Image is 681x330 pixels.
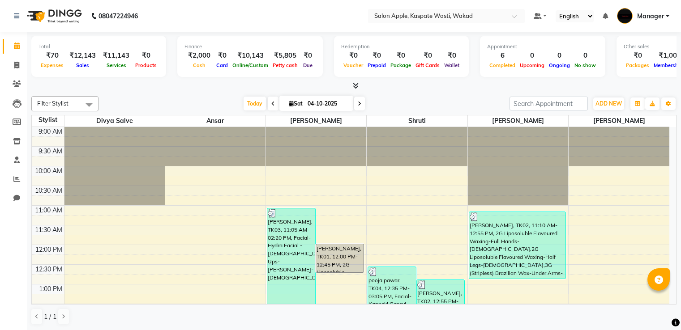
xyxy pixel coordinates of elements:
div: ₹0 [133,51,159,61]
div: 9:00 AM [37,127,64,136]
span: Divya salve [64,115,165,127]
span: Packages [624,62,651,68]
div: ₹0 [300,51,316,61]
span: [PERSON_NAME] [468,115,568,127]
div: 1:30 PM [37,304,64,313]
span: Prepaid [365,62,388,68]
div: 10:30 AM [33,186,64,195]
span: [PERSON_NAME] [569,115,669,127]
div: 11:00 AM [33,206,64,215]
div: [PERSON_NAME], TK02, 12:55 PM-01:40 PM, 3G (Stripless) Brazilian Wax-Side Locks-[DEMOGRAPHIC_DATA... [417,280,464,308]
span: Shruti [367,115,467,127]
div: ₹0 [442,51,462,61]
span: Today [244,97,266,110]
div: 1:00 PM [37,284,64,294]
span: Completed [487,62,518,68]
span: Sales [74,62,91,68]
span: Ongoing [547,62,572,68]
div: ₹12,143 [66,51,99,61]
div: ₹2,000 [184,51,214,61]
div: 0 [547,51,572,61]
span: [PERSON_NAME] [266,115,366,127]
div: ₹70 [39,51,66,61]
div: 6 [487,51,518,61]
span: Wallet [442,62,462,68]
div: Redemption [341,43,462,51]
input: 2025-10-04 [305,97,350,110]
span: Cash [191,62,208,68]
span: Petty cash [270,62,300,68]
div: 12:00 PM [34,245,64,254]
div: [PERSON_NAME], TK01, 12:00 PM-12:45 PM, 2G Liposoluble Flavoured Waxing-Full Hands-[DEMOGRAPHIC_D... [316,244,364,272]
span: Services [104,62,128,68]
span: 1 / 1 [44,312,56,322]
b: 08047224946 [99,4,138,29]
div: 9:30 AM [37,147,64,156]
span: Manager [637,12,664,21]
span: Card [214,62,230,68]
span: Sat [287,100,305,107]
span: ADD NEW [595,100,622,107]
div: ₹10,143 [230,51,270,61]
button: ADD NEW [593,97,624,110]
div: 12:30 PM [34,265,64,274]
div: Stylist [32,115,64,125]
div: 0 [518,51,547,61]
div: ₹5,805 [270,51,300,61]
div: ₹0 [624,51,651,61]
span: Upcoming [518,62,547,68]
span: Ansar [165,115,266,127]
div: Appointment [487,43,598,51]
div: 0 [572,51,598,61]
span: Gift Cards [413,62,442,68]
div: 10:00 AM [33,166,64,176]
div: [PERSON_NAME], TK02, 11:10 AM-12:55 PM, 2G Liposoluble Flavoured Waxing-Full Hands-[DEMOGRAPHIC_D... [469,212,565,279]
span: Due [301,62,315,68]
div: ₹0 [214,51,230,61]
div: ₹0 [413,51,442,61]
div: Total [39,43,159,51]
span: Voucher [341,62,365,68]
div: ₹0 [388,51,413,61]
iframe: chat widget [643,294,672,321]
span: Filter Stylist [37,100,69,107]
div: ₹11,143 [99,51,133,61]
span: Expenses [39,62,66,68]
span: No show [572,62,598,68]
img: Manager [617,8,633,24]
div: ₹0 [365,51,388,61]
div: 11:30 AM [33,225,64,235]
img: logo [23,4,84,29]
div: ₹0 [341,51,365,61]
span: Online/Custom [230,62,270,68]
input: Search Appointment [510,97,588,110]
span: Products [133,62,159,68]
span: Package [388,62,413,68]
div: Finance [184,43,316,51]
